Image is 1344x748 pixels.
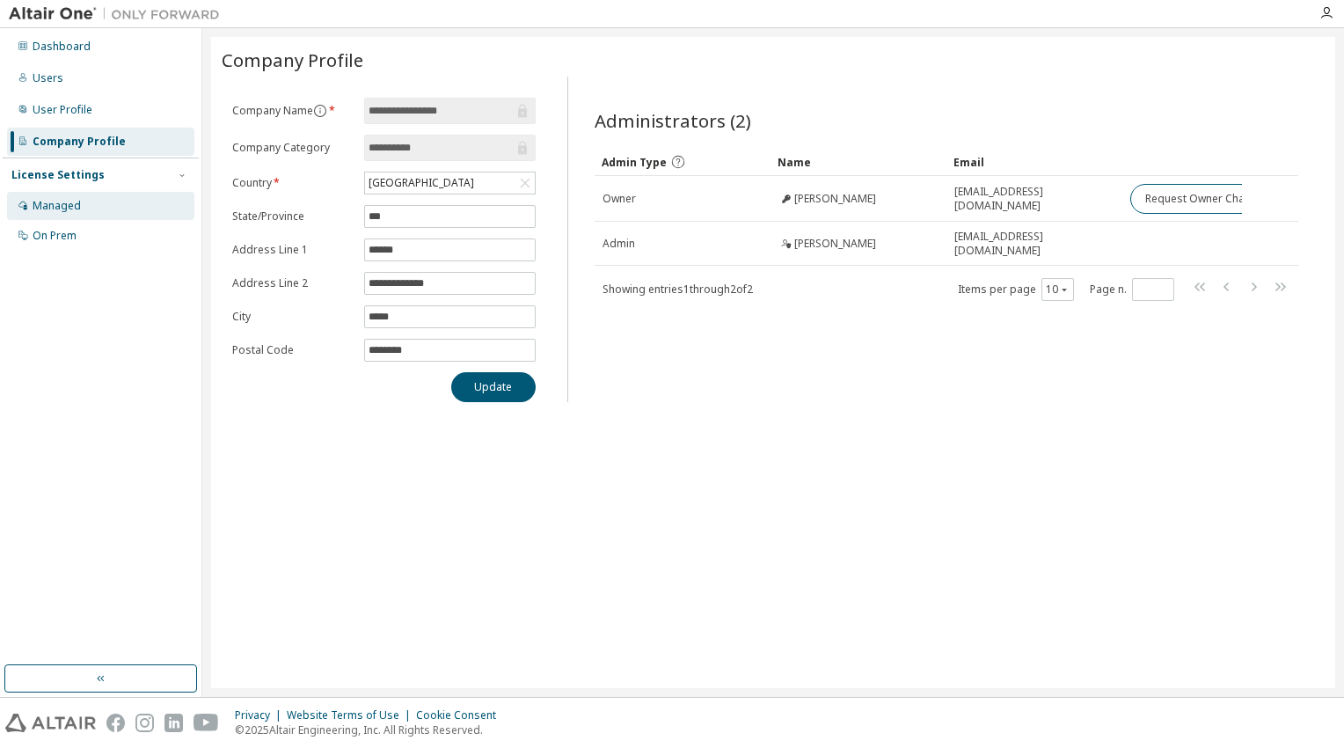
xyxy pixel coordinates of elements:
[451,372,536,402] button: Update
[794,192,876,206] span: [PERSON_NAME]
[232,209,354,224] label: State/Province
[106,714,125,732] img: facebook.svg
[9,5,229,23] img: Altair One
[232,310,354,324] label: City
[313,104,327,118] button: information
[1130,184,1279,214] button: Request Owner Change
[954,185,1114,213] span: [EMAIL_ADDRESS][DOMAIN_NAME]
[603,192,636,206] span: Owner
[33,103,92,117] div: User Profile
[958,278,1074,301] span: Items per page
[33,199,81,213] div: Managed
[602,155,667,170] span: Admin Type
[953,148,1115,176] div: Email
[794,237,876,251] span: [PERSON_NAME]
[778,148,939,176] div: Name
[232,104,354,118] label: Company Name
[33,40,91,54] div: Dashboard
[287,708,416,722] div: Website Terms of Use
[235,722,507,737] p: © 2025 Altair Engineering, Inc. All Rights Reserved.
[232,343,354,357] label: Postal Code
[1090,278,1174,301] span: Page n.
[164,714,183,732] img: linkedin.svg
[33,71,63,85] div: Users
[365,172,535,194] div: [GEOGRAPHIC_DATA]
[222,48,363,72] span: Company Profile
[11,168,105,182] div: License Settings
[135,714,154,732] img: instagram.svg
[1046,282,1070,297] button: 10
[235,708,287,722] div: Privacy
[33,229,77,243] div: On Prem
[232,243,354,257] label: Address Line 1
[33,135,126,149] div: Company Profile
[5,714,96,732] img: altair_logo.svg
[232,176,354,190] label: Country
[366,173,477,193] div: [GEOGRAPHIC_DATA]
[595,108,751,133] span: Administrators (2)
[194,714,219,732] img: youtube.svg
[232,141,354,155] label: Company Category
[603,282,753,297] span: Showing entries 1 through 2 of 2
[954,230,1114,258] span: [EMAIL_ADDRESS][DOMAIN_NAME]
[416,708,507,722] div: Cookie Consent
[232,276,354,290] label: Address Line 2
[603,237,635,251] span: Admin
